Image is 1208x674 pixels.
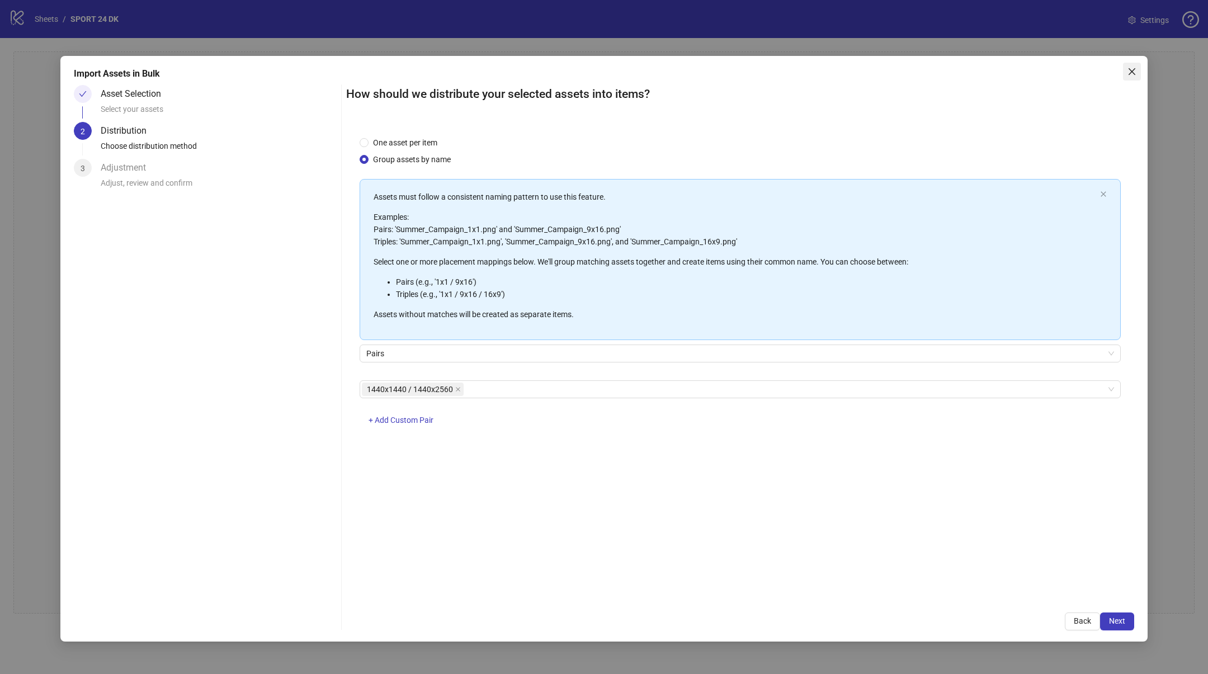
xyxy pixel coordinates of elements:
[1100,191,1107,197] span: close
[374,191,1096,203] p: Assets must follow a consistent naming pattern to use this feature.
[369,153,455,166] span: Group assets by name
[101,103,337,122] div: Select your assets
[1123,63,1141,81] button: Close
[369,136,442,149] span: One asset per item
[362,383,464,396] span: 1440x1440 / 1440x2560
[396,276,1096,288] li: Pairs (e.g., '1x1 / 9x16')
[1074,616,1091,625] span: Back
[1100,612,1134,630] button: Next
[1100,191,1107,198] button: close
[369,416,433,425] span: + Add Custom Pair
[1127,67,1136,76] span: close
[374,211,1096,248] p: Examples: Pairs: 'Summer_Campaign_1x1.png' and 'Summer_Campaign_9x16.png' Triples: 'Summer_Campai...
[1109,616,1125,625] span: Next
[396,288,1096,300] li: Triples (e.g., '1x1 / 9x16 / 16x9')
[455,387,461,392] span: close
[374,256,1096,268] p: Select one or more placement mappings below. We'll group matching assets together and create item...
[374,308,1096,320] p: Assets without matches will be created as separate items.
[79,90,87,98] span: check
[74,67,1134,81] div: Import Assets in Bulk
[101,140,337,159] div: Choose distribution method
[101,177,337,196] div: Adjust, review and confirm
[367,383,453,395] span: 1440x1440 / 1440x2560
[366,345,1114,362] span: Pairs
[81,127,85,136] span: 2
[346,85,1134,103] h2: How should we distribute your selected assets into items?
[101,85,170,103] div: Asset Selection
[101,159,155,177] div: Adjustment
[1065,612,1100,630] button: Back
[101,122,155,140] div: Distribution
[360,412,442,430] button: + Add Custom Pair
[81,164,85,173] span: 3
